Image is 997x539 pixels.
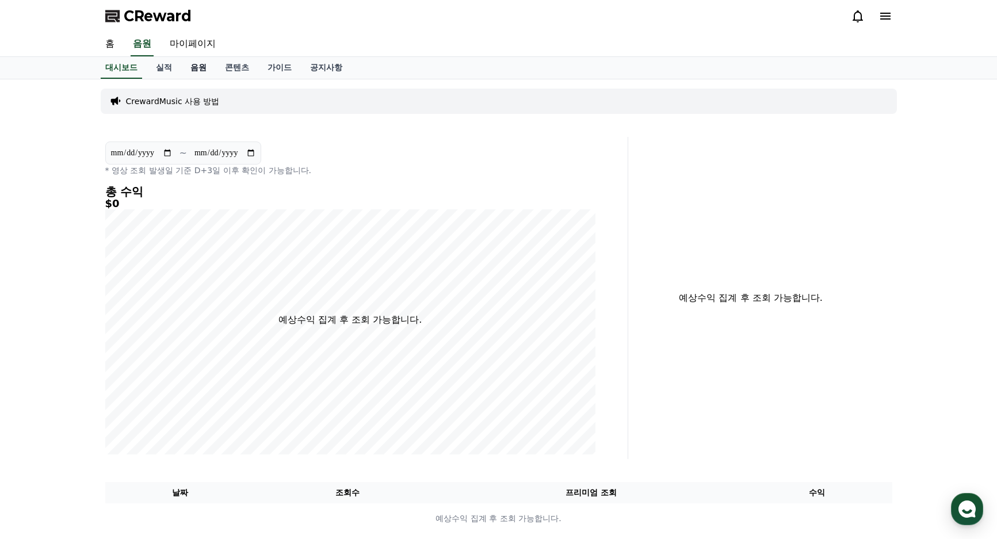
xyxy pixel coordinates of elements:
a: 마이페이지 [161,32,225,56]
a: 홈 [96,32,124,56]
p: 예상수익 집계 후 조회 가능합니다. [106,513,892,525]
a: 대시보드 [101,57,142,79]
span: 홈 [36,382,43,391]
a: 대화 [76,365,148,393]
p: 예상수익 집계 후 조회 가능합니다. [278,313,422,327]
a: 홈 [3,365,76,393]
a: 음원 [131,32,154,56]
th: 날짜 [105,482,255,503]
th: 조회수 [255,482,440,503]
p: ~ [179,146,187,160]
a: CReward [105,7,192,25]
a: CrewardMusic 사용 방법 [126,95,220,107]
h5: $0 [105,198,595,209]
th: 수익 [742,482,892,503]
a: 실적 [147,57,181,79]
a: 설정 [148,365,221,393]
p: * 영상 조회 발생일 기준 D+3일 이후 확인이 가능합니다. [105,165,595,176]
a: 음원 [181,57,216,79]
p: 예상수익 집계 후 조회 가능합니다. [637,291,865,305]
h4: 총 수익 [105,185,595,198]
span: 설정 [178,382,192,391]
a: 콘텐츠 [216,57,258,79]
th: 프리미엄 조회 [440,482,742,503]
a: 가이드 [258,57,301,79]
span: 대화 [105,383,119,392]
span: CReward [124,7,192,25]
a: 공지사항 [301,57,352,79]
